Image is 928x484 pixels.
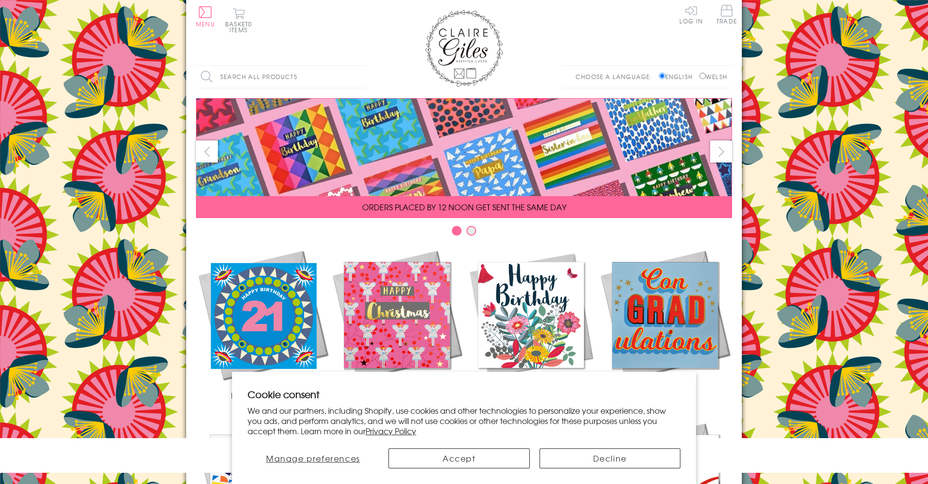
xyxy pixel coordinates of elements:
span: 0 items [230,20,252,34]
button: Carousel Page 1 (Current Slide) [452,226,462,236]
img: Claire Giles Greetings Cards [425,10,503,87]
a: Trade [716,5,737,26]
button: next [710,141,732,162]
a: Academic [598,248,732,401]
span: Manage preferences [266,452,360,464]
input: Search [357,66,367,88]
span: Menu [196,20,215,28]
div: Carousel Pagination [196,225,732,241]
p: We and our partners, including Shopify, use cookies and other technologies to personalize your ex... [248,405,680,436]
input: English [659,73,665,79]
button: Decline [540,448,681,468]
button: prev [196,141,218,162]
button: Carousel Page 2 [466,226,476,236]
span: ORDERS PLACED BY 12 NOON GET SENT THE SAME DAY [362,201,566,213]
a: Christmas [330,248,464,401]
label: Welsh [699,72,727,81]
input: Welsh [699,73,706,79]
a: Log In [679,5,703,24]
button: Basket0 items [225,8,252,33]
button: Menu [196,6,215,27]
input: Search all products [196,66,367,88]
a: New Releases [196,248,330,401]
h2: Cookie consent [248,387,680,401]
span: New Releases [231,389,295,401]
button: Accept [388,448,530,468]
a: Birthdays [464,248,598,401]
a: Privacy Policy [366,425,416,437]
span: Trade [716,5,737,24]
button: Manage preferences [248,448,379,468]
label: English [659,72,697,81]
p: Choose a language: [576,72,657,81]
